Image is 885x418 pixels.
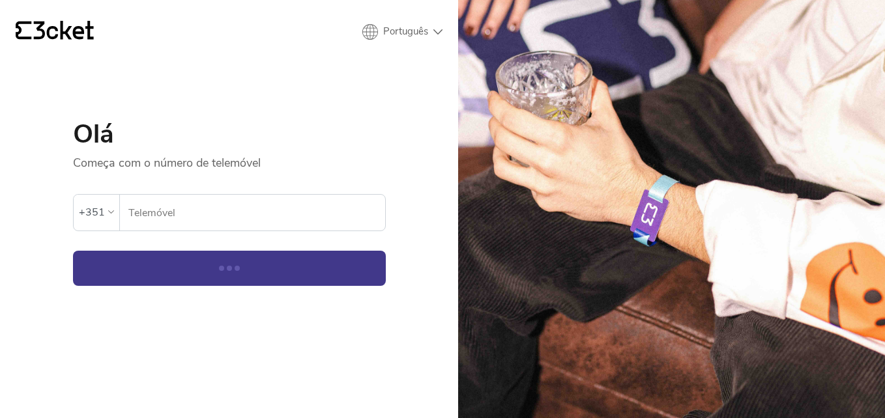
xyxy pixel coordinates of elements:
g: {' '} [16,21,31,40]
p: Começa com o número de telemóvel [73,147,386,171]
a: {' '} [16,21,94,43]
div: +351 [79,202,105,222]
h1: Olá [73,121,386,147]
label: Telemóvel [120,195,385,231]
button: Continuar [73,251,386,286]
input: Telemóvel [128,195,385,230]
